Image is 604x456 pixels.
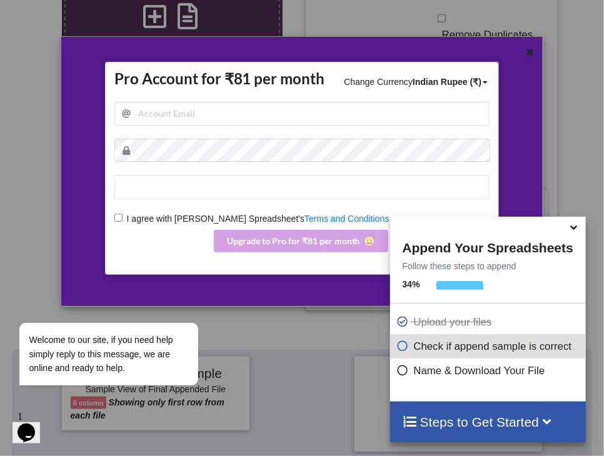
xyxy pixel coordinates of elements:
input: Account Email [114,102,490,126]
p: Upload your files [396,314,583,330]
b: 34 % [403,279,420,289]
iframe: chat widget [13,406,53,444]
a: Terms and Conditions [305,214,389,224]
p: Follow these steps to append [390,260,586,272]
div: Indian Rupee (₹) [413,76,481,88]
h4: Append Your Spreadsheets [390,237,586,255]
p: Name & Download Your File [396,363,583,379]
h2: Pro Account for ₹81 per month [114,69,332,89]
iframe: Secure card payment input frame [118,182,490,192]
p: Check if append sample is correct [396,339,583,354]
p: Change Currency [344,76,490,88]
h4: Steps to Get Started [403,414,573,430]
iframe: chat widget [13,210,238,400]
